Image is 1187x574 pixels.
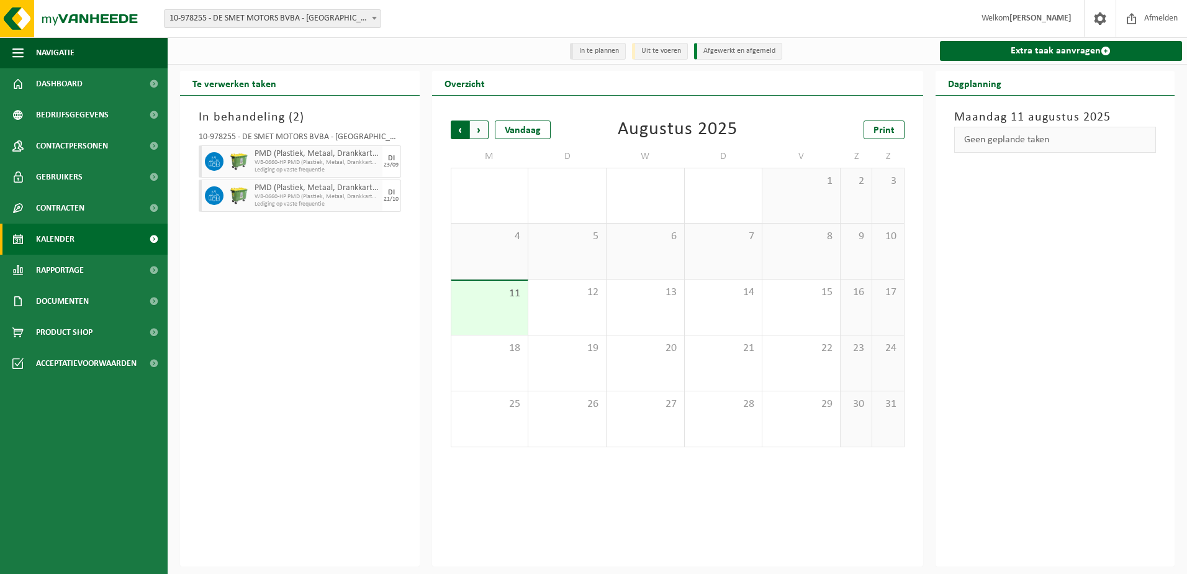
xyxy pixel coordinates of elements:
span: 21 [691,342,756,355]
a: Extra taak aanvragen [940,41,1183,61]
span: 5 [535,230,600,244]
span: 16 [847,286,865,299]
span: Dashboard [36,68,83,99]
span: 19 [535,342,600,355]
span: 10 [878,230,897,244]
span: 4 [458,230,522,244]
span: Kalender [36,224,74,255]
h2: Te verwerken taken [180,71,289,95]
div: 23/09 [384,162,399,168]
div: Vandaag [495,121,551,139]
li: Afgewerkt en afgemeld [694,43,782,60]
span: WB-0660-HP PMD (Plastiek, Metaal, Drankkartons) (bedrijven) [255,159,379,166]
span: Gebruikers [36,162,83,193]
li: In te plannen [570,43,626,60]
span: 30 [613,175,678,188]
td: D [528,145,607,168]
td: Z [872,145,904,168]
span: Lediging op vaste frequentie [255,201,379,208]
span: Product Shop [36,317,93,348]
span: 27 [613,398,678,411]
div: DI [388,155,395,162]
span: 25 [458,398,522,411]
span: Vorige [451,121,469,139]
span: 24 [878,342,897,355]
strong: [PERSON_NAME] [1009,14,1072,23]
span: 26 [535,398,600,411]
span: 18 [458,342,522,355]
span: 28 [458,175,522,188]
div: Augustus 2025 [618,121,738,139]
h3: In behandeling ( ) [199,108,401,127]
img: WB-0660-HPE-GN-50 [230,152,248,171]
span: Print [873,125,895,135]
span: 22 [769,342,834,355]
span: Acceptatievoorwaarden [36,348,137,379]
span: 10-978255 - DE SMET MOTORS BVBA - GERAARDSBERGEN [164,9,381,28]
span: 2 [293,111,300,124]
span: 10-978255 - DE SMET MOTORS BVBA - GERAARDSBERGEN [165,10,381,27]
td: W [607,145,685,168]
img: WB-0660-HPE-GN-50 [230,186,248,205]
span: Contracten [36,193,84,224]
div: Geen geplande taken [954,127,1157,153]
span: Documenten [36,286,89,317]
span: Lediging op vaste frequentie [255,166,379,174]
span: Navigatie [36,37,74,68]
span: 8 [769,230,834,244]
div: DI [388,189,395,196]
span: Contactpersonen [36,130,108,162]
span: 28 [691,398,756,411]
span: 9 [847,230,865,244]
td: Z [841,145,872,168]
h3: Maandag 11 augustus 2025 [954,108,1157,127]
span: 30 [847,398,865,411]
span: 11 [458,287,522,301]
span: 12 [535,286,600,299]
a: Print [864,121,905,139]
td: D [685,145,763,168]
span: 3 [878,175,897,188]
span: 31 [878,398,897,411]
span: 23 [847,342,865,355]
span: PMD (Plastiek, Metaal, Drankkartons) (bedrijven) [255,149,379,159]
span: Rapportage [36,255,84,286]
h2: Overzicht [432,71,497,95]
span: WB-0660-HP PMD (Plastiek, Metaal, Drankkartons) (bedrijven) [255,193,379,201]
span: 17 [878,286,897,299]
h2: Dagplanning [936,71,1014,95]
span: 29 [769,398,834,411]
div: 21/10 [384,196,399,203]
span: 13 [613,286,678,299]
span: 1 [769,175,834,188]
div: 10-978255 - DE SMET MOTORS BVBA - [GEOGRAPHIC_DATA] [199,133,401,145]
span: PMD (Plastiek, Metaal, Drankkartons) (bedrijven) [255,183,379,193]
span: Bedrijfsgegevens [36,99,109,130]
span: 2 [847,175,865,188]
span: 29 [535,175,600,188]
td: M [451,145,529,168]
span: 7 [691,230,756,244]
span: 14 [691,286,756,299]
span: 6 [613,230,678,244]
td: V [762,145,841,168]
li: Uit te voeren [632,43,688,60]
span: Volgende [470,121,489,139]
span: 20 [613,342,678,355]
span: 15 [769,286,834,299]
span: 31 [691,175,756,188]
